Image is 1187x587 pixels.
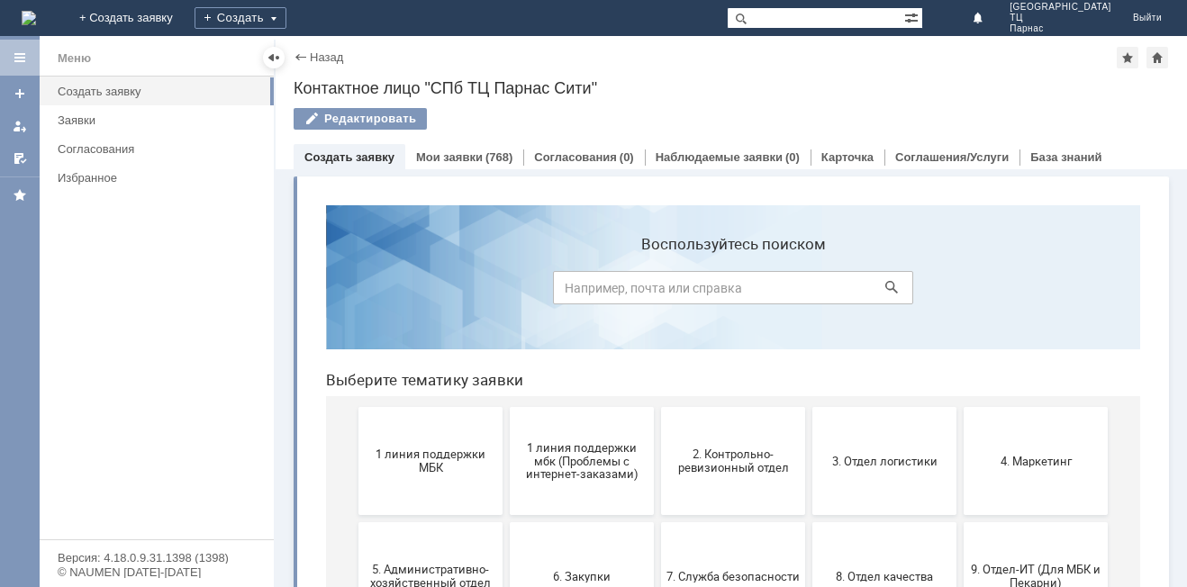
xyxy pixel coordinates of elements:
[52,372,186,399] span: 5. Административно-хозяйственный отдел
[58,142,263,156] div: Согласования
[416,150,483,164] a: Мои заявки
[204,249,337,290] span: 1 линия поддержки мбк (Проблемы с интернет-заказами)
[198,331,342,439] button: 6. Закупки
[657,372,791,399] span: 9. Отдел-ИТ (Для МБК и Пекарни)
[47,216,191,324] button: 1 линия поддержки МБК
[355,378,488,392] span: 7. Служба безопасности
[5,112,34,140] a: Мои заявки
[1117,47,1138,68] div: Добавить в избранное
[652,216,796,324] button: 4. Маркетинг
[58,552,256,564] div: Версия: 4.18.0.9.31.1398 (1398)
[241,80,602,113] input: Например, почта или справка
[5,79,34,108] a: Создать заявку
[506,493,639,507] span: Отдел-ИТ (Офис)
[485,150,512,164] div: (768)
[506,263,639,276] span: 3. Отдел логистики
[501,216,645,324] button: 3. Отдел логистики
[904,8,922,25] span: Расширенный поиск
[52,257,186,284] span: 1 линия поддержки МБК
[50,77,270,105] a: Создать заявку
[652,331,796,439] button: 9. Отдел-ИТ (Для МБК и Пекарни)
[821,150,874,164] a: Карточка
[58,113,263,127] div: Заявки
[620,150,634,164] div: (0)
[47,331,191,439] button: 5. Административно-хозяйственный отдел
[349,447,494,555] button: Отдел-ИТ (Битрикс24 и CRM)
[304,150,394,164] a: Создать заявку
[50,106,270,134] a: Заявки
[1146,47,1168,68] div: Сделать домашней страницей
[349,331,494,439] button: 7. Служба безопасности
[349,216,494,324] button: 2. Контрольно-ревизионный отдел
[785,150,800,164] div: (0)
[204,378,337,392] span: 6. Закупки
[501,447,645,555] button: Отдел-ИТ (Офис)
[657,493,791,507] span: Финансовый отдел
[506,378,639,392] span: 8. Отдел качества
[501,331,645,439] button: 8. Отдел качества
[1010,2,1111,13] span: [GEOGRAPHIC_DATA]
[58,566,256,578] div: © NAUMEN [DATE]-[DATE]
[241,44,602,62] label: Воспользуйтесь поиском
[310,50,343,64] a: Назад
[657,263,791,276] span: 4. Маркетинг
[1030,150,1101,164] a: База знаний
[1010,13,1111,23] span: ТЦ
[656,150,783,164] a: Наблюдаемые заявки
[355,487,488,514] span: Отдел-ИТ (Битрикс24 и CRM)
[355,257,488,284] span: 2. Контрольно-ревизионный отдел
[58,48,91,69] div: Меню
[534,150,617,164] a: Согласования
[1010,23,1111,34] span: Парнас
[204,493,337,507] span: Отдел ИТ (1С)
[195,7,286,29] div: Создать
[263,47,285,68] div: Скрыть меню
[14,180,829,198] header: Выберите тематику заявки
[22,11,36,25] img: logo
[5,144,34,173] a: Мои согласования
[58,171,243,185] div: Избранное
[22,11,36,25] a: Перейти на домашнюю страницу
[47,447,191,555] button: Бухгалтерия (для мбк)
[294,79,1169,97] div: Контактное лицо "СПб ТЦ Парнас Сити"
[50,135,270,163] a: Согласования
[198,216,342,324] button: 1 линия поддержки мбк (Проблемы с интернет-заказами)
[58,85,263,98] div: Создать заявку
[652,447,796,555] button: Финансовый отдел
[198,447,342,555] button: Отдел ИТ (1С)
[895,150,1009,164] a: Соглашения/Услуги
[52,493,186,507] span: Бухгалтерия (для мбк)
